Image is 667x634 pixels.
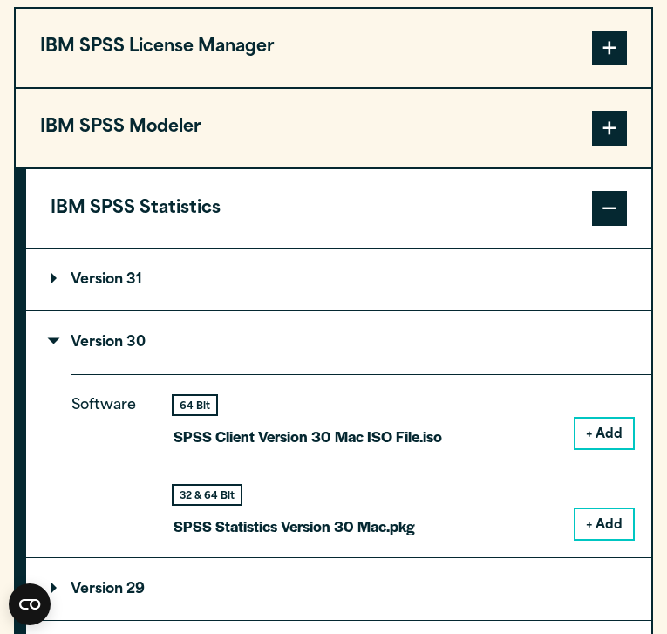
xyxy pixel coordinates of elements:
p: Version 30 [51,336,146,350]
button: + Add [575,419,633,448]
p: SPSS Client Version 30 Mac ISO File.iso [174,424,442,449]
button: + Add [575,509,633,539]
p: Software [71,393,150,525]
summary: Version 31 [26,249,651,310]
button: Open CMP widget [9,583,51,625]
p: SPSS Statistics Version 30 Mac.pkg [174,514,415,539]
summary: Version 29 [26,558,651,620]
button: IBM SPSS Statistics [26,169,651,248]
p: Version 29 [51,583,145,597]
button: IBM SPSS Modeler [16,89,651,167]
button: IBM SPSS License Manager [16,9,651,87]
summary: Version 30 [26,311,651,373]
div: 64 Bit [174,396,216,414]
div: 32 & 64 Bit [174,486,241,504]
p: Version 31 [51,273,142,287]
